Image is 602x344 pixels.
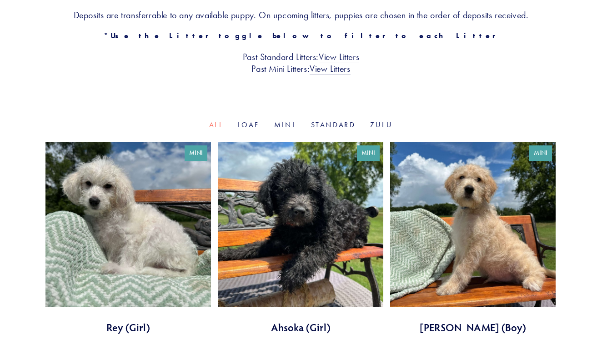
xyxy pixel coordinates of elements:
[209,120,223,129] a: All
[45,51,557,75] h3: Past Standard Litters: Past Mini Litters:
[311,120,356,129] a: Standard
[310,63,350,75] a: View Litters
[238,120,260,129] a: Loaf
[274,120,296,129] a: Mini
[104,31,498,40] strong: *Use the Litter toggle below to filter to each Litter
[319,51,359,63] a: View Litters
[45,9,557,21] h3: Deposits are transferrable to any available puppy. On upcoming litters, puppies are chosen in the...
[370,120,393,129] a: Zulu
